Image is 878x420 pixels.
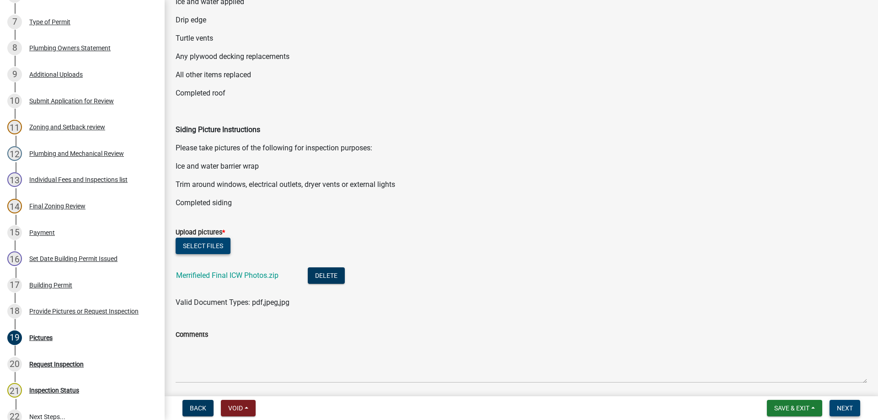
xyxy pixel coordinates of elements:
[7,278,22,292] div: 17
[29,308,139,314] div: Provide Pictures or Request Inspection
[29,98,114,104] div: Submit Application for Review
[767,400,822,416] button: Save & Exit
[176,298,289,307] span: Valid Document Types: pdf,jpeg,jpg
[29,335,53,341] div: Pictures
[176,332,208,338] label: Comments
[228,404,243,412] span: Void
[7,383,22,398] div: 21
[7,304,22,319] div: 18
[176,197,867,208] p: Completed siding
[7,330,22,345] div: 19
[182,400,214,416] button: Back
[7,199,22,213] div: 14
[176,15,867,26] p: Drip edge
[7,357,22,372] div: 20
[774,404,809,412] span: Save & Exit
[830,400,860,416] button: Next
[7,15,22,29] div: 7
[29,255,118,262] div: Set Date Building Permit Issued
[29,71,83,78] div: Additional Uploads
[176,69,867,80] p: All other items replaced
[29,387,79,393] div: Inspection Status
[7,41,22,55] div: 8
[29,203,86,209] div: Final Zoning Review
[29,124,105,130] div: Zoning and Setback review
[29,176,128,183] div: Individual Fees and Inspections list
[7,225,22,240] div: 15
[176,125,260,134] strong: Siding Picture Instructions
[29,282,72,288] div: Building Permit
[176,161,867,172] p: Ice and water barrier wrap
[7,172,22,187] div: 13
[7,251,22,266] div: 16
[308,267,345,284] button: Delete
[29,19,70,25] div: Type of Permit
[7,94,22,108] div: 10
[7,146,22,161] div: 12
[176,179,867,190] p: Trim around windows, electrical outlets, dryer vents or external lights
[221,400,256,416] button: Void
[29,361,84,367] div: Request Inspection
[29,150,124,157] div: Plumbing and Mechanical Review
[29,45,111,51] div: Plumbing Owners Statement
[176,51,867,62] p: Any plywood decking replacements
[176,229,225,236] label: Upload pictures
[190,404,206,412] span: Back
[29,229,55,236] div: Payment
[7,120,22,134] div: 11
[176,143,867,154] p: Please take pictures of the following for inspection purposes:
[176,271,278,280] a: Merrifieled Final ICW Photos.zip
[7,67,22,82] div: 9
[176,33,867,44] p: Turtle vents
[837,404,853,412] span: Next
[176,238,230,254] button: Select files
[308,272,345,281] wm-modal-confirm: Delete Document
[176,88,867,99] p: Completed roof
